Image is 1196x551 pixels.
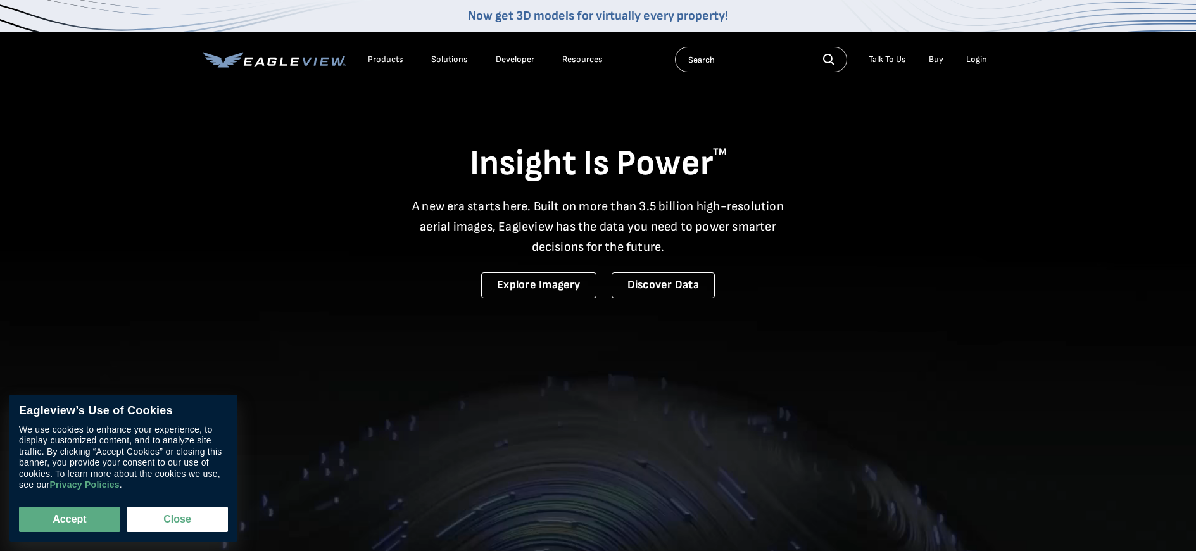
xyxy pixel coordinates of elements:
a: Buy [929,54,943,65]
a: Now get 3D models for virtually every property! [468,8,728,23]
p: A new era starts here. Built on more than 3.5 billion high-resolution aerial images, Eagleview ha... [405,196,792,257]
div: Login [966,54,987,65]
div: We use cookies to enhance your experience, to display customized content, and to analyze site tra... [19,424,228,491]
div: Talk To Us [869,54,906,65]
button: Accept [19,507,120,532]
a: Discover Data [612,272,715,298]
div: Products [368,54,403,65]
sup: TM [713,146,727,158]
button: Close [127,507,228,532]
div: Resources [562,54,603,65]
div: Solutions [431,54,468,65]
a: Developer [496,54,534,65]
div: Eagleview’s Use of Cookies [19,404,228,418]
h1: Insight Is Power [203,142,993,186]
input: Search [675,47,847,72]
a: Explore Imagery [481,272,596,298]
a: Privacy Policies [49,480,119,491]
